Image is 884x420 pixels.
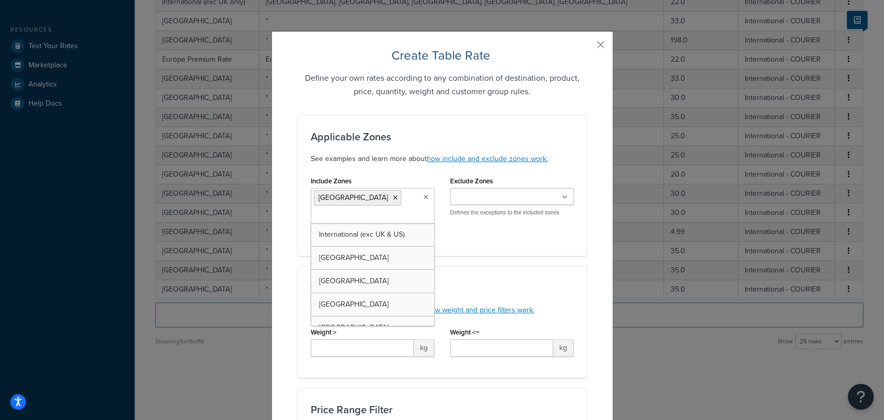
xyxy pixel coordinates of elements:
[450,209,574,216] p: Defines the exceptions to the included zones
[311,247,434,269] a: [GEOGRAPHIC_DATA]
[311,304,574,316] p: See examples and learn more about
[319,299,388,310] span: [GEOGRAPHIC_DATA]
[311,316,434,339] a: [GEOGRAPHIC_DATA]
[319,276,388,286] span: [GEOGRAPHIC_DATA]
[311,177,352,185] label: Include Zones
[311,153,574,165] p: See examples and learn more about
[450,328,480,336] label: Weight <=
[427,305,534,315] a: how weight and price filters work.
[319,229,404,240] span: International (exc UK & US)
[311,282,574,294] h3: Weight Range Filter
[319,322,388,333] span: [GEOGRAPHIC_DATA]
[311,293,434,316] a: [GEOGRAPHIC_DATA]
[311,131,574,142] h3: Applicable Zones
[311,328,337,336] label: Weight >
[319,252,388,263] span: [GEOGRAPHIC_DATA]
[427,153,548,164] a: how include and exclude zones work.
[311,223,434,246] a: International (exc UK & US)
[298,71,587,98] h5: Define your own rates according to any combination of destination, product, price, quantity, weig...
[298,47,587,64] h2: Create Table Rate
[311,404,574,415] h3: Price Range Filter
[450,177,493,185] label: Exclude Zones
[311,270,434,293] a: [GEOGRAPHIC_DATA]
[553,339,574,357] span: kg
[318,192,388,203] span: [GEOGRAPHIC_DATA]
[414,339,434,357] span: kg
